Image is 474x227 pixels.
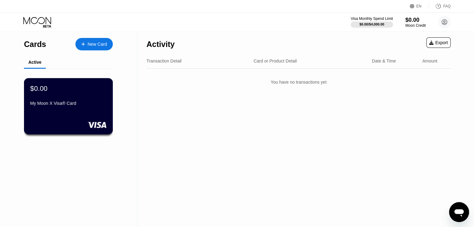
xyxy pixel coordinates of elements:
div: FAQ [429,3,451,9]
div: $0.00Moon Credit [405,17,426,28]
div: EN [410,3,429,9]
div: Visa Monthly Spend Limit [351,16,393,21]
iframe: Button to launch messaging window [449,202,469,222]
div: Activity [146,40,175,49]
div: $0.00 / $4,000.00 [359,22,384,26]
div: $0.00 [405,17,426,23]
div: $0.00My Moon X Visa® Card [24,78,113,134]
div: Moon Credit [405,23,426,28]
div: Card or Product Detail [254,58,297,63]
div: New Card [88,42,107,47]
div: My Moon X Visa® Card [30,101,107,106]
div: Transaction Detail [146,58,181,63]
div: New Card [75,38,113,50]
div: EN [416,4,422,8]
div: Visa Monthly Spend Limit$0.00/$4,000.00 [351,16,393,28]
div: Amount [422,58,437,63]
div: Export [429,40,448,45]
div: $0.00 [30,84,48,92]
div: Export [426,37,451,48]
div: Date & Time [372,58,396,63]
div: Active [28,60,41,65]
div: FAQ [443,4,451,8]
div: You have no transactions yet [146,73,451,91]
div: Cards [24,40,46,49]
